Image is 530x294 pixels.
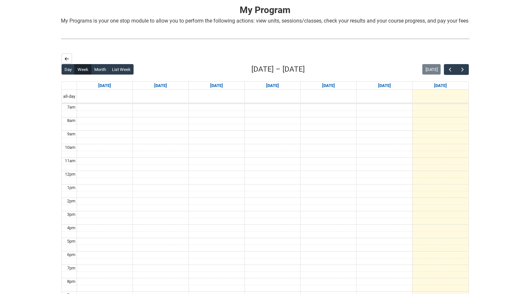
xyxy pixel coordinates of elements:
button: [DATE] [422,64,441,75]
div: 5pm [66,238,77,245]
div: 7am [66,104,77,111]
a: Go to August 31, 2025 [97,82,112,90]
button: Month [91,64,109,75]
div: 10am [64,144,77,151]
a: Go to September 1, 2025 [153,82,168,90]
a: Go to September 3, 2025 [265,82,280,90]
a: Go to September 2, 2025 [209,82,224,90]
div: 8am [66,117,77,124]
span: all-day [62,93,77,100]
button: Week [74,64,91,75]
a: Go to September 5, 2025 [377,82,392,90]
button: Day [62,64,75,75]
button: Previous Week [444,64,456,75]
div: 4pm [66,225,77,231]
img: REDU_GREY_LINE [61,35,469,42]
a: Go to September 6, 2025 [433,82,448,90]
h2: [DATE] – [DATE] [251,64,305,75]
button: Back [62,53,72,64]
div: 6pm [66,251,77,258]
div: 12pm [64,171,77,178]
div: 2pm [66,198,77,204]
div: 3pm [66,211,77,218]
span: My Programs is your one stop module to allow you to perform the following actions: view units, se... [61,18,468,24]
a: Go to September 4, 2025 [321,82,336,90]
div: 1pm [66,184,77,191]
div: 7pm [66,265,77,271]
button: Next Week [456,64,468,75]
strong: My Program [240,5,290,15]
div: 9am [66,131,77,137]
div: 11am [64,158,77,164]
button: List Week [109,64,134,75]
div: 8pm [66,278,77,285]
